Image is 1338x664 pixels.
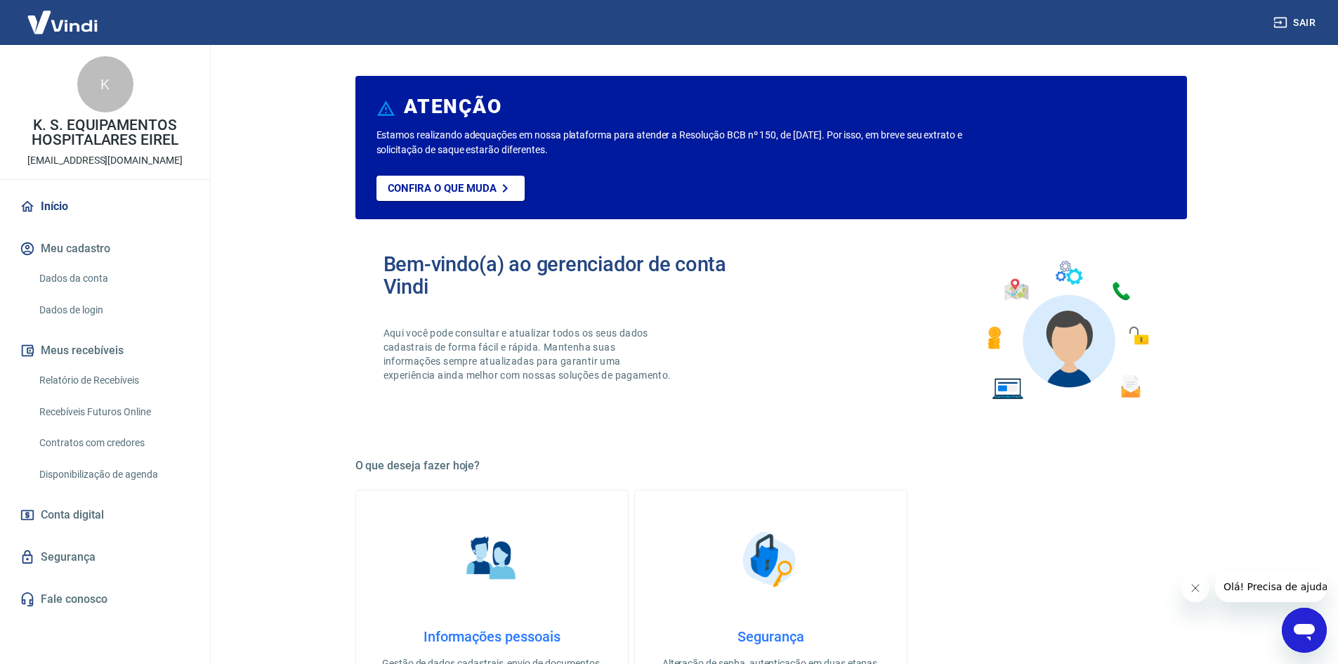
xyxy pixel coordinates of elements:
[735,524,806,594] img: Segurança
[27,153,183,168] p: [EMAIL_ADDRESS][DOMAIN_NAME]
[17,335,193,366] button: Meus recebíveis
[1181,574,1209,602] iframe: Fechar mensagem
[34,460,193,489] a: Disponibilização de agenda
[1271,10,1321,36] button: Sair
[657,628,884,645] h4: Segurança
[1215,571,1327,602] iframe: Mensagem da empresa
[17,191,193,222] a: Início
[404,100,501,114] h6: ATENÇÃO
[77,56,133,112] div: K
[34,366,193,395] a: Relatório de Recebíveis
[376,128,1008,157] p: Estamos realizando adequações em nossa plataforma para atender a Resolução BCB nº 150, de [DATE]....
[457,524,527,594] img: Informações pessoais
[376,176,525,201] a: Confira o que muda
[41,505,104,525] span: Conta digital
[34,429,193,457] a: Contratos com credores
[379,628,605,645] h4: Informações pessoais
[8,10,118,21] span: Olá! Precisa de ajuda?
[17,584,193,615] a: Fale conosco
[17,500,193,530] a: Conta digital
[34,398,193,427] a: Recebíveis Futuros Online
[383,253,771,298] h2: Bem-vindo(a) ao gerenciador de conta Vindi
[34,264,193,293] a: Dados da conta
[17,542,193,573] a: Segurança
[17,233,193,264] button: Meu cadastro
[34,296,193,325] a: Dados de login
[355,459,1187,473] h5: O que deseja fazer hoje?
[17,1,108,44] img: Vindi
[11,118,199,148] p: K. S. EQUIPAMENTOS HOSPITALARES EIREL
[388,182,497,195] p: Confira o que muda
[383,326,674,382] p: Aqui você pode consultar e atualizar todos os seus dados cadastrais de forma fácil e rápida. Mant...
[1282,608,1327,653] iframe: Botão para abrir a janela de mensagens
[975,253,1159,408] img: Imagem de um avatar masculino com diversos icones exemplificando as funcionalidades do gerenciado...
